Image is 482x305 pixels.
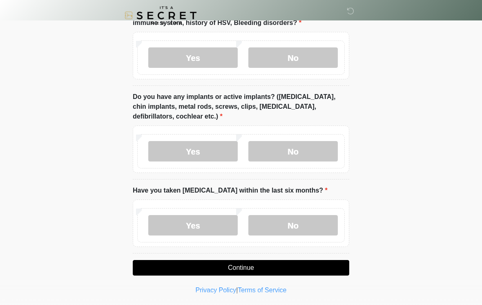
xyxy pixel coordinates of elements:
[248,215,338,235] label: No
[248,47,338,68] label: No
[196,287,237,294] a: Privacy Policy
[133,260,349,276] button: Continue
[238,287,286,294] a: Terms of Service
[133,92,349,121] label: Do you have any implants or active implants? ([MEDICAL_DATA], chin implants, metal rods, screws, ...
[236,287,238,294] a: |
[148,215,238,235] label: Yes
[148,141,238,161] label: Yes
[148,47,238,68] label: Yes
[125,6,196,25] img: It's A Secret Med Spa Logo
[248,141,338,161] label: No
[133,186,328,195] label: Have you taken [MEDICAL_DATA] within the last six months?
